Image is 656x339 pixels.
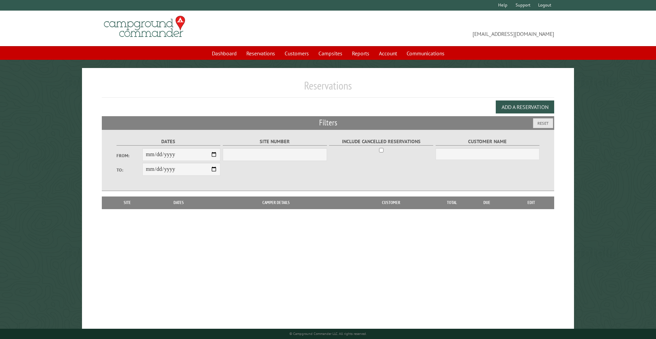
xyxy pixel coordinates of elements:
label: To: [117,167,142,173]
a: Communications [402,47,449,60]
label: From: [117,152,142,159]
button: Reset [533,118,553,128]
h1: Reservations [102,79,555,98]
img: Campground Commander [102,13,187,40]
label: Dates [117,138,221,146]
a: Reports [348,47,373,60]
th: Due [465,196,508,209]
button: Add a Reservation [496,100,554,113]
a: Customers [281,47,313,60]
label: Customer Name [436,138,540,146]
th: Edit [508,196,555,209]
th: Camper Details [208,196,344,209]
th: Dates [150,196,208,209]
a: Account [375,47,401,60]
th: Site [105,196,150,209]
a: Dashboard [208,47,241,60]
label: Include Cancelled Reservations [329,138,433,146]
span: [EMAIL_ADDRESS][DOMAIN_NAME] [328,19,554,38]
th: Total [438,196,465,209]
h2: Filters [102,116,555,129]
label: Site Number [223,138,327,146]
th: Customer [344,196,438,209]
small: © Campground Commander LLC. All rights reserved. [289,331,367,336]
a: Campsites [314,47,346,60]
a: Reservations [242,47,279,60]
